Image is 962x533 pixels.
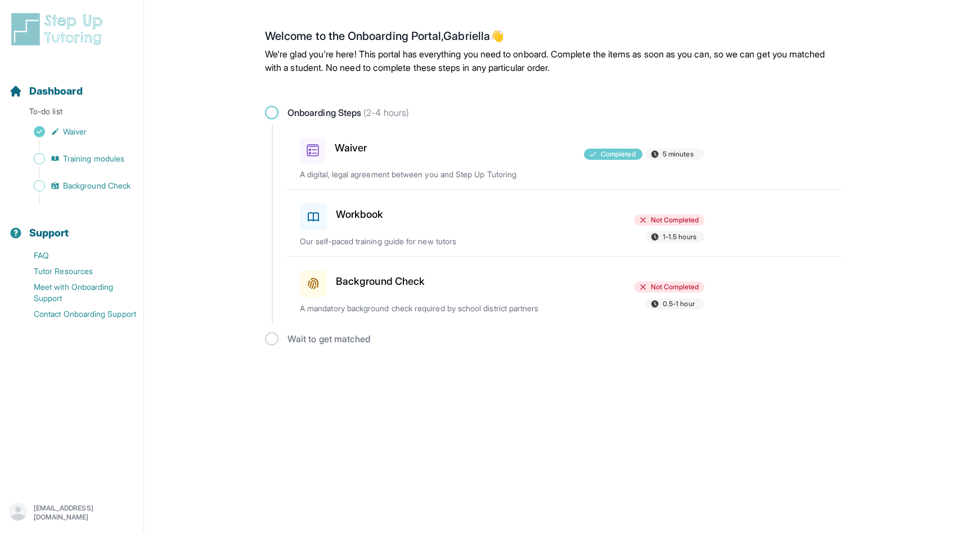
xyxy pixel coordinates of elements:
[361,107,409,118] span: (2-4 hours)
[336,207,384,222] h3: Workbook
[300,169,563,180] p: A digital, legal agreement between you and Step Up Tutoring
[9,124,143,140] a: Waiver
[34,504,134,522] p: [EMAIL_ADDRESS][DOMAIN_NAME]
[287,106,409,119] span: Onboarding Steps
[286,190,841,256] a: WorkbookNot Completed1-1.5 hoursOur self-paced training guide for new tutors
[9,248,143,263] a: FAQ
[336,274,425,289] h3: Background Check
[9,263,143,279] a: Tutor Resources
[9,279,143,306] a: Meet with Onboarding Support
[63,153,124,164] span: Training modules
[265,47,841,74] p: We're glad you're here! This portal has everything you need to onboard. Complete the items as soo...
[9,151,143,167] a: Training modules
[9,306,143,322] a: Contact Onboarding Support
[651,216,699,225] span: Not Completed
[9,11,109,47] img: logo
[29,83,83,99] span: Dashboard
[286,124,841,189] a: WaiverCompleted5 minutesA digital, legal agreement between you and Step Up Tutoring
[9,503,134,523] button: [EMAIL_ADDRESS][DOMAIN_NAME]
[286,257,841,323] a: Background CheckNot Completed0.5-1 hourA mandatory background check required by school district p...
[335,140,367,156] h3: Waiver
[601,150,636,159] span: Completed
[300,236,563,247] p: Our self-paced training guide for new tutors
[63,126,87,137] span: Waiver
[29,225,69,241] span: Support
[300,303,563,314] p: A mandatory background check required by school district partners
[265,29,841,47] h2: Welcome to the Onboarding Portal, Gabriella 👋
[5,106,139,122] p: To-do list
[5,207,139,245] button: Support
[663,299,695,308] span: 0.5-1 hour
[651,283,699,292] span: Not Completed
[5,65,139,104] button: Dashboard
[663,232,696,241] span: 1-1.5 hours
[63,180,131,191] span: Background Check
[9,83,83,99] a: Dashboard
[663,150,694,159] span: 5 minutes
[9,178,143,194] a: Background Check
